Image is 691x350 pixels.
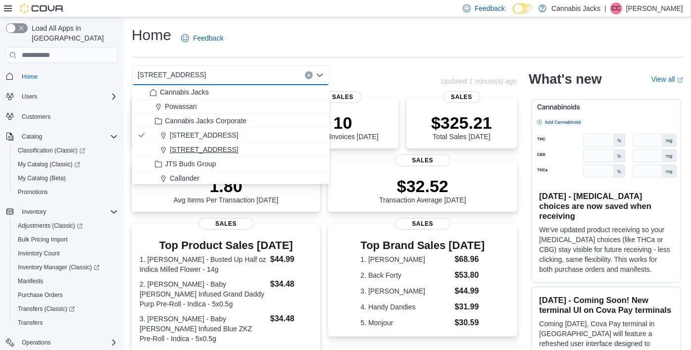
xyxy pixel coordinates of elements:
[361,286,451,296] dt: 3. [PERSON_NAME]
[14,220,87,232] a: Adjustments (Classic)
[165,101,197,111] span: Powassan
[455,285,485,297] dd: $44.99
[170,145,238,154] span: [STREET_ADDRESS]
[132,25,171,45] h1: Home
[160,87,209,97] span: Cannabis Jacks
[305,71,313,79] button: Clear input
[22,133,42,141] span: Catalog
[174,176,279,196] p: 1.80
[14,158,118,170] span: My Catalog (Classic)
[10,171,122,185] button: My Catalog (Beta)
[14,234,118,246] span: Bulk Pricing Import
[18,70,118,82] span: Home
[540,225,673,274] p: We've updated product receiving so your [MEDICAL_DATA] choices (like THCa or CBG) stay visible fo...
[379,176,466,196] p: $32.52
[651,75,683,83] a: View allExternal link
[18,160,80,168] span: My Catalog (Classic)
[14,220,118,232] span: Adjustments (Classic)
[177,28,227,48] a: Feedback
[455,253,485,265] dd: $68.96
[22,73,38,81] span: Home
[14,275,47,287] a: Manifests
[14,289,67,301] a: Purchase Orders
[10,157,122,171] a: My Catalog (Classic)
[610,2,622,14] div: Corey Casola
[18,111,54,123] a: Customers
[132,143,330,157] button: [STREET_ADDRESS]
[14,172,70,184] a: My Catalog (Beta)
[18,206,50,218] button: Inventory
[132,114,330,128] button: Cannabis Jacks Corporate
[170,130,238,140] span: [STREET_ADDRESS]
[18,206,118,218] span: Inventory
[14,172,118,184] span: My Catalog (Beta)
[22,113,50,121] span: Customers
[20,3,64,13] img: Cova
[475,3,505,13] span: Feedback
[138,69,206,81] span: [STREET_ADDRESS]
[10,260,122,274] a: Inventory Manager (Classic)
[677,77,683,83] svg: External link
[132,85,330,100] button: Cannabis Jacks
[14,186,118,198] span: Promotions
[18,250,60,257] span: Inventory Count
[455,301,485,313] dd: $31.99
[140,314,266,344] dt: 3. [PERSON_NAME] - Baby [PERSON_NAME] Infused Blue ZKZ Pre-Roll - Indica - 5x0.5g
[10,288,122,302] button: Purchase Orders
[324,91,361,103] span: Sales
[2,90,122,103] button: Users
[170,173,199,183] span: Callander
[18,222,83,230] span: Adjustments (Classic)
[14,317,118,329] span: Transfers
[174,176,279,204] div: Avg Items Per Transaction [DATE]
[551,2,600,14] p: Cannabis Jacks
[165,116,247,126] span: Cannabis Jacks Corporate
[18,337,118,349] span: Operations
[316,71,324,79] button: Close list of options
[18,319,43,327] span: Transfers
[626,2,683,14] p: [PERSON_NAME]
[307,113,378,133] p: 10
[18,277,43,285] span: Manifests
[14,317,47,329] a: Transfers
[10,274,122,288] button: Manifests
[2,69,122,83] button: Home
[14,158,84,170] a: My Catalog (Classic)
[431,113,492,141] div: Total Sales [DATE]
[18,174,66,182] span: My Catalog (Beta)
[28,23,118,43] span: Load All Apps in [GEOGRAPHIC_DATA]
[513,3,534,14] input: Dark Mode
[132,171,330,186] button: Callander
[14,145,89,156] a: Classification (Classic)
[165,159,216,169] span: JTS Buds Group
[14,303,79,315] a: Transfers (Classic)
[18,337,55,349] button: Operations
[14,186,52,198] a: Promotions
[18,131,46,143] button: Catalog
[455,269,485,281] dd: $53.80
[132,85,330,229] div: Choose from the following options
[10,233,122,247] button: Bulk Pricing Import
[14,275,118,287] span: Manifests
[612,2,620,14] span: CC
[14,248,118,259] span: Inventory Count
[18,131,118,143] span: Catalog
[18,91,41,102] button: Users
[10,144,122,157] a: Classification (Classic)
[361,318,451,328] dt: 5. Monjour
[361,302,451,312] dt: 4. Handy Dandies
[431,113,492,133] p: $325.21
[22,93,37,100] span: Users
[18,71,42,83] a: Home
[529,71,602,87] h2: What's new
[18,188,48,196] span: Promotions
[14,248,64,259] a: Inventory Count
[10,247,122,260] button: Inventory Count
[22,208,46,216] span: Inventory
[455,317,485,329] dd: $30.59
[540,191,673,221] h3: [DATE] - [MEDICAL_DATA] choices are now saved when receiving
[10,302,122,316] a: Transfers (Classic)
[18,263,99,271] span: Inventory Manager (Classic)
[14,145,118,156] span: Classification (Classic)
